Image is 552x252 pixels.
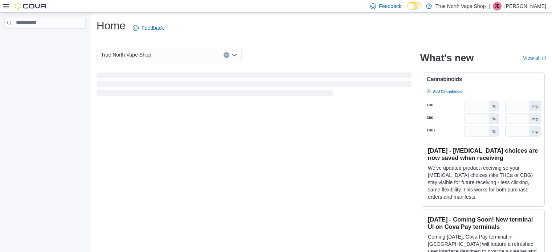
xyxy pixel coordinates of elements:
[495,2,500,11] span: JB
[142,24,164,32] span: Feedback
[101,50,151,59] span: True North Vape Shop
[523,55,546,61] a: View allExternal link
[97,18,126,33] h1: Home
[379,3,401,10] span: Feedback
[4,30,86,47] nav: Complex example
[493,2,502,11] div: Jeff Butcher
[407,2,422,10] input: Dark Mode
[224,52,229,58] button: Clear input
[488,2,490,11] p: |
[130,21,167,35] a: Feedback
[504,2,546,11] p: [PERSON_NAME]
[97,74,412,97] span: Loading
[436,2,486,11] p: True North Vape Shop
[428,216,539,230] h3: [DATE] - Coming Soon! New terminal UI on Cova Pay terminals
[542,56,546,61] svg: External link
[15,3,47,10] img: Cova
[428,147,539,161] h3: [DATE] - [MEDICAL_DATA] choices are now saved when receiving
[232,52,237,58] button: Open list of options
[420,52,474,64] h2: What's new
[428,164,539,201] p: We've updated product receiving so your [MEDICAL_DATA] choices (like THCa or CBG) stay visible fo...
